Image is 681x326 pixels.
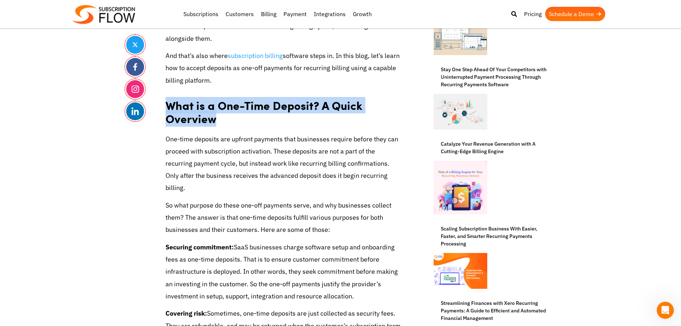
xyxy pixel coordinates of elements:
[166,133,401,194] p: One-time deposits are upfront payments that businesses require before they can proceed with subsc...
[125,3,138,16] div: Close
[166,309,207,317] strong: Covering risk:
[180,7,222,21] a: Subscriptions
[123,232,134,243] button: Send a message…
[166,199,401,236] p: So what purpose do these one-off payments serve, and why businesses collect them? The answer is t...
[349,7,375,21] a: Growth
[545,7,605,21] a: Schedule a Demo
[434,140,548,155] a: Catalyze Your Revenue Generation with A Cutting-Edge Billing Engine
[166,243,234,251] strong: Securing commitment:
[166,97,362,127] strong: What is a One-Time Deposit? A Quick Overview
[657,302,674,319] iframe: Intercom live chat
[434,161,487,214] img: Cutting-Edge Billing Engine
[20,4,32,15] div: Profile image for SF
[310,7,349,21] a: Integrations
[434,66,548,88] a: Stay One Step Ahead Of Your Competitors with Uninterrupted Payment Processing Through Recurring P...
[6,219,137,232] textarea: Message…
[73,5,135,24] img: Subscriptionflow
[520,7,545,21] a: Pricing
[280,7,310,21] a: Payment
[434,300,548,322] a: Streamlining Finances with Xero Recurring Payments: A Guide to Efficient and Automated Financial ...
[166,50,401,87] p: And that’s also where software steps in. In this blog, let’s learn how to accept deposits as one-...
[257,7,280,21] a: Billing
[222,7,257,21] a: Customers
[5,3,18,16] button: go back
[112,3,125,16] button: Home
[40,9,83,16] p: As soon as we can
[23,234,28,240] button: Gif picker
[166,241,401,302] p: SaaS businesses charge software setup and onboarding fees as one-time deposits. That is to ensure...
[228,52,283,60] a: subscription billing
[434,225,548,248] a: Scaling Subscription Business With Easier, Faster, and Smarter Recurring Payments Processing
[434,253,487,289] img: Recurring-Payments-Processing
[34,234,40,240] button: Upload attachment
[434,94,487,130] img: recurring payments processing
[11,234,17,240] button: Emoji picker
[35,4,94,9] h1: SubscriptionFlow Inc
[45,234,51,240] button: Start recording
